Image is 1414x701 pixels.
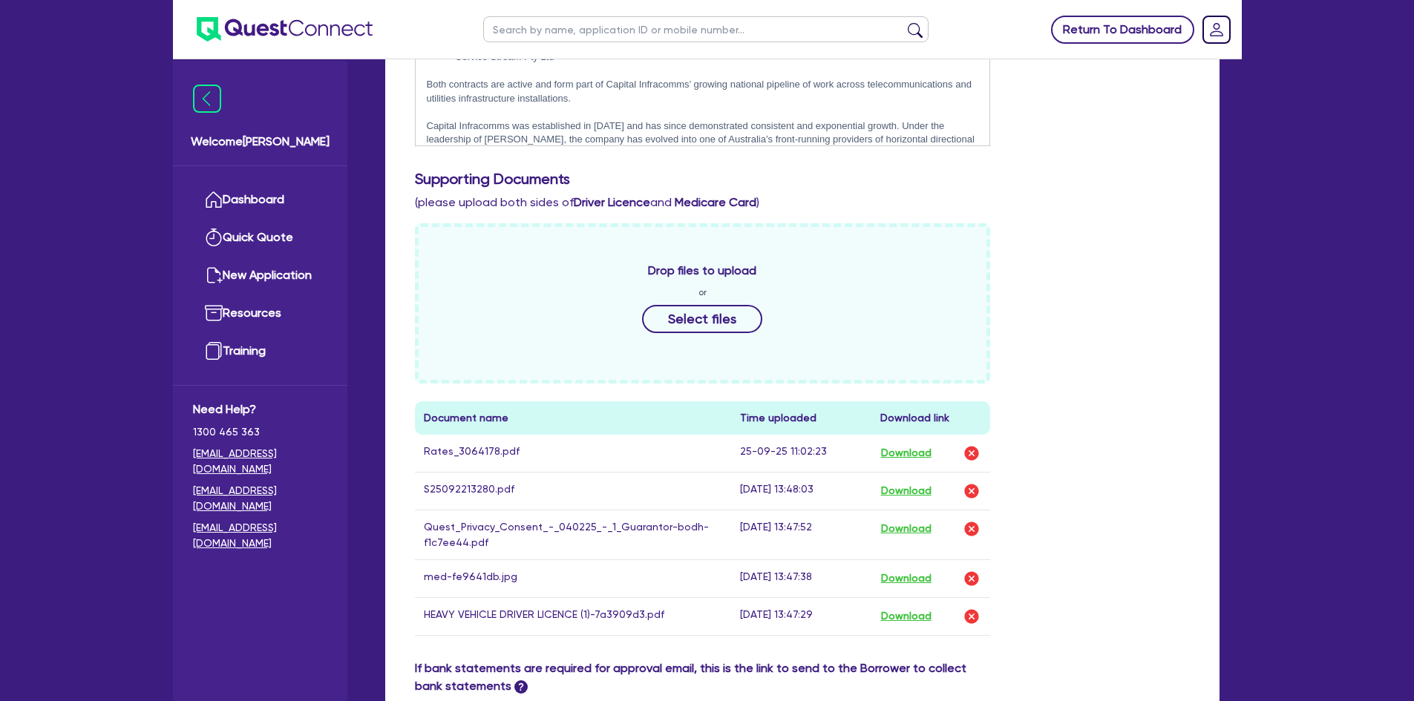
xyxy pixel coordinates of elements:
[1051,16,1194,44] a: Return To Dashboard
[193,294,327,332] a: Resources
[193,401,327,418] span: Need Help?
[963,520,981,538] img: delete-icon
[205,304,223,322] img: resources
[415,659,991,695] label: If bank statements are required for approval email, this is the link to send to the Borrower to c...
[880,481,932,501] button: Download
[731,401,871,435] th: Time uploaded
[197,17,373,42] img: quest-connect-logo-blue
[880,569,932,588] button: Download
[415,510,732,559] td: Quest_Privacy_Consent_-_040225_-_1_Guarantor-bodh-f1c7ee44.pdf
[574,195,650,209] b: Driver Licence
[415,401,732,435] th: Document name
[731,435,871,473] td: 25-09-25 11:02:23
[963,482,981,500] img: delete-icon
[415,472,732,510] td: S25092213280.pdf
[963,444,981,462] img: delete-icon
[514,680,528,694] span: ?
[698,286,707,299] span: or
[963,570,981,588] img: delete-icon
[427,78,979,105] p: Both contracts are active and form part of Capital Infracomms’ growing national pipeline of work ...
[731,559,871,597] td: [DATE] 13:47:38
[427,119,979,160] p: Capital Infracomms was established in [DATE] and has since demonstrated consistent and exponentia...
[193,424,327,440] span: 1300 465 363
[205,342,223,360] img: training
[880,444,932,463] button: Download
[193,181,327,219] a: Dashboard
[415,435,732,473] td: Rates_3064178.pdf
[193,257,327,294] a: New Application
[880,607,932,626] button: Download
[415,170,1190,188] h3: Supporting Documents
[193,85,221,113] img: icon-menu-close
[193,520,327,551] a: [EMAIL_ADDRESS][DOMAIN_NAME]
[193,446,327,477] a: [EMAIL_ADDRESS][DOMAIN_NAME]
[642,305,762,333] button: Select files
[648,262,756,280] span: Drop files to upload
[415,195,759,209] span: (please upload both sides of and )
[880,519,932,539] button: Download
[205,266,223,284] img: new-application
[731,472,871,510] td: [DATE] 13:48:03
[483,16,929,42] input: Search by name, application ID or mobile number...
[205,228,223,246] img: quick-quote
[731,510,871,559] td: [DATE] 13:47:52
[963,608,981,625] img: delete-icon
[193,219,327,257] a: Quick Quote
[415,597,732,635] td: HEAVY VEHICLE DRIVER LICENCE (1)-7a3909d3.pdf
[731,597,871,635] td: [DATE] 13:47:29
[1197,10,1236,49] a: Dropdown toggle
[193,332,327,370] a: Training
[415,559,732,597] td: med-fe9641db.jpg
[871,401,990,435] th: Download link
[193,483,327,514] a: [EMAIL_ADDRESS][DOMAIN_NAME]
[191,133,330,151] span: Welcome [PERSON_NAME]
[675,195,756,209] b: Medicare Card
